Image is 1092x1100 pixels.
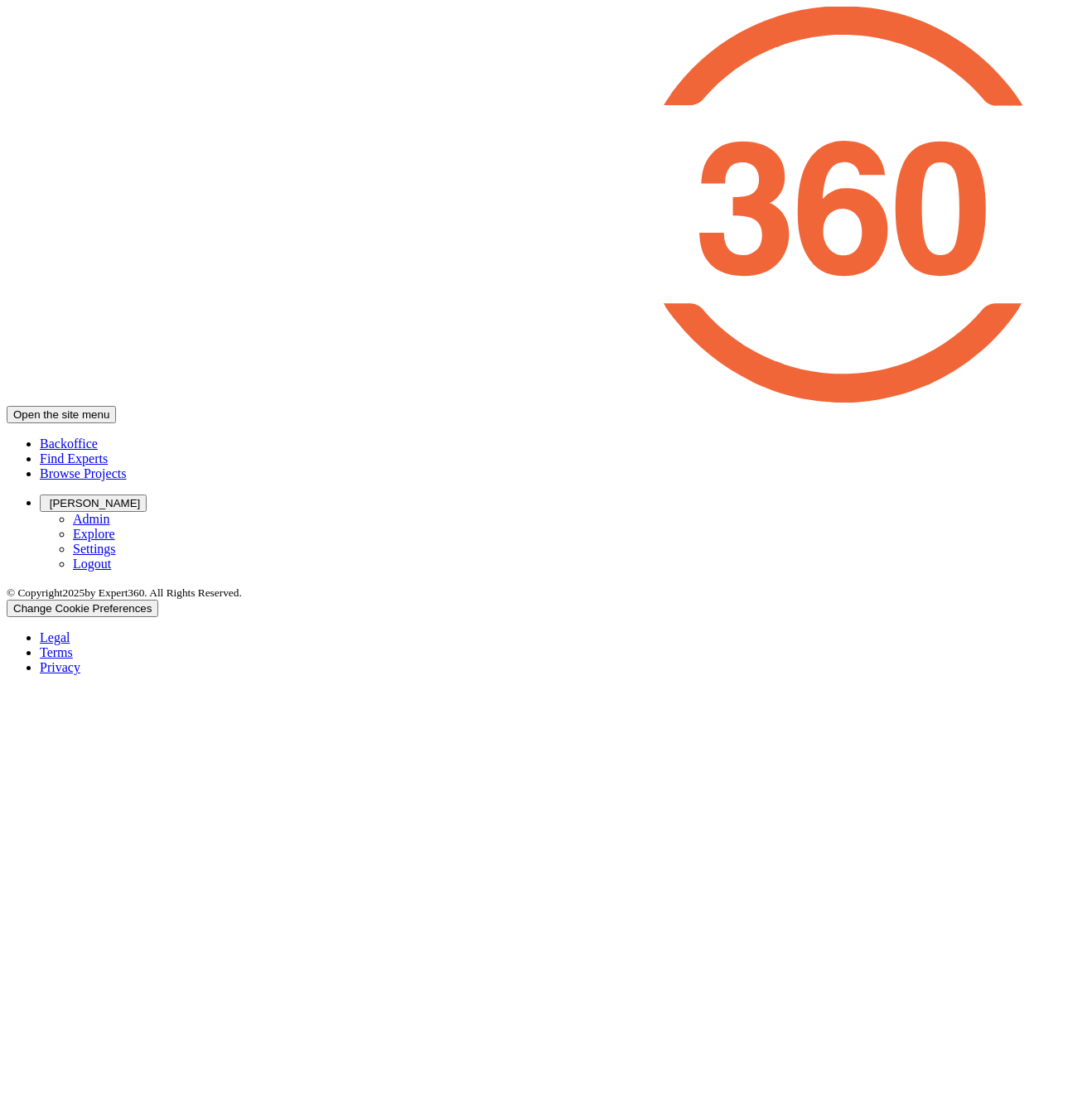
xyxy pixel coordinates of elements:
[7,7,1085,403] img: Expert360
[7,406,116,423] button: Open the site menu
[40,660,80,674] a: Privacy
[73,542,116,556] a: Settings
[40,630,70,644] a: Legal
[40,437,98,451] a: Backoffice
[7,600,158,617] button: Change Cookie Preferences
[40,645,73,659] a: Terms
[40,466,126,480] a: Browse Projects
[7,7,1085,406] a: Expert360
[13,408,109,421] span: Open the site menu
[73,557,111,571] a: Logout
[50,497,141,509] span: [PERSON_NAME]
[13,602,152,615] span: Change Cookie Preferences
[40,451,108,466] a: Find Experts
[73,512,109,526] a: Admin
[7,586,242,599] small: © Copyright 2025 by Expert360. All Rights Reserved.
[73,527,115,541] a: Explore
